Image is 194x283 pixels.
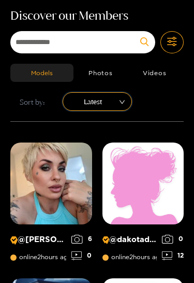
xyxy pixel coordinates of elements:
button: Models [10,64,73,82]
button: Videos [128,64,182,82]
div: 12 [162,251,184,260]
span: Latest [70,94,124,109]
div: 0 [162,235,184,244]
div: 6 [71,235,92,244]
div: sort [63,92,132,111]
div: 0 [71,251,92,260]
img: Creator Profile Image: dakotadeville [102,143,184,224]
a: Creator Profile Image: olivia@[PERSON_NAME]online2hours ago60 [10,143,92,268]
button: Submit Search [133,31,156,53]
h1: Discover our Members [10,5,184,26]
button: Photos [73,64,128,82]
span: online 2 hours ago [102,253,164,261]
a: Creator Profile Image: dakotadeville@dakotadevilleonline2hours ago012 [102,143,184,268]
span: Sort by: [20,92,45,111]
button: Toggle Filter [160,31,184,53]
p: @ [PERSON_NAME] [10,235,66,245]
span: online 2 hours ago [10,253,72,261]
p: @ dakotadeville [102,235,157,245]
img: Creator Profile Image: olivia [10,143,92,224]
